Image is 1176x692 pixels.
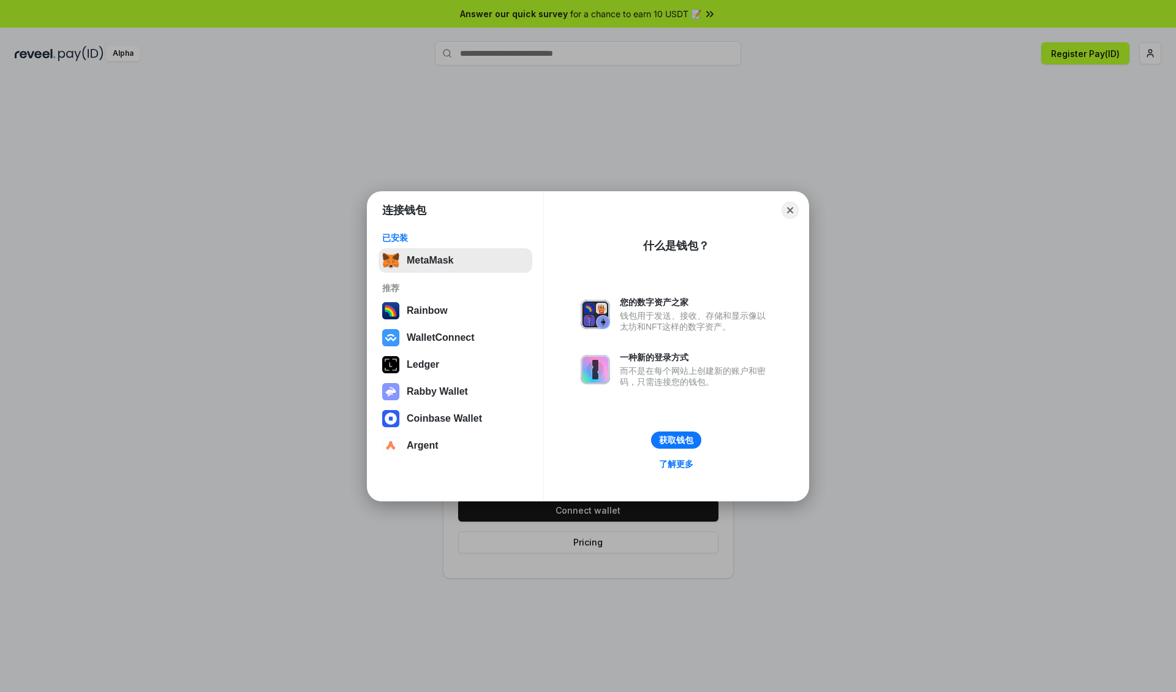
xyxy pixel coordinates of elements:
[620,352,772,363] div: 一种新的登录方式
[382,410,399,427] img: svg+xml,%3Csvg%20width%3D%2228%22%20height%3D%2228%22%20viewBox%3D%220%200%2028%2028%22%20fill%3D...
[620,297,772,308] div: 您的数字资产之家
[382,283,529,294] div: 推荐
[379,248,532,273] button: MetaMask
[407,413,482,424] div: Coinbase Wallet
[620,365,772,387] div: 而不是在每个网站上创建新的账户和密码，只需连接您的钱包。
[643,238,709,253] div: 什么是钱包？
[407,359,439,370] div: Ledger
[407,440,439,451] div: Argent
[407,332,475,343] div: WalletConnect
[651,432,701,449] button: 获取钱包
[379,298,532,323] button: Rainbow
[382,302,399,319] img: svg+xml,%3Csvg%20width%3D%22120%22%20height%3D%22120%22%20viewBox%3D%220%200%20120%20120%22%20fil...
[382,356,399,373] img: svg+xml,%3Csvg%20xmlns%3D%22http%3A%2F%2Fwww.w3.org%2F2000%2Fsvg%22%20width%3D%2228%22%20height%3...
[581,300,610,329] img: svg+xml,%3Csvg%20xmlns%3D%22http%3A%2F%2Fwww.w3.org%2F2000%2Fsvg%22%20fill%3D%22none%22%20viewBox...
[652,456,701,472] a: 了解更多
[382,437,399,454] img: svg+xml,%3Csvg%20width%3D%2228%22%20height%3D%2228%22%20viewBox%3D%220%200%2028%2028%22%20fill%3D...
[782,202,799,219] button: Close
[659,458,693,470] div: 了解更多
[620,310,772,332] div: 钱包用于发送、接收、存储和显示像以太坊和NFT这样的数字资产。
[382,252,399,269] img: svg+xml,%3Csvg%20fill%3D%22none%22%20height%3D%2233%22%20viewBox%3D%220%200%2035%2033%22%20width%...
[407,305,448,316] div: Rainbow
[379,325,532,350] button: WalletConnect
[407,386,468,397] div: Rabby Wallet
[382,232,529,243] div: 已安装
[379,352,532,377] button: Ledger
[379,379,532,404] button: Rabby Wallet
[382,329,399,346] img: svg+xml,%3Csvg%20width%3D%2228%22%20height%3D%2228%22%20viewBox%3D%220%200%2028%2028%22%20fill%3D...
[581,355,610,384] img: svg+xml,%3Csvg%20xmlns%3D%22http%3A%2F%2Fwww.w3.org%2F2000%2Fsvg%22%20fill%3D%22none%22%20viewBox...
[379,406,532,431] button: Coinbase Wallet
[407,255,453,266] div: MetaMask
[379,433,532,458] button: Argent
[659,435,693,446] div: 获取钱包
[382,203,426,218] h1: 连接钱包
[382,383,399,400] img: svg+xml,%3Csvg%20xmlns%3D%22http%3A%2F%2Fwww.w3.org%2F2000%2Fsvg%22%20fill%3D%22none%22%20viewBox...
